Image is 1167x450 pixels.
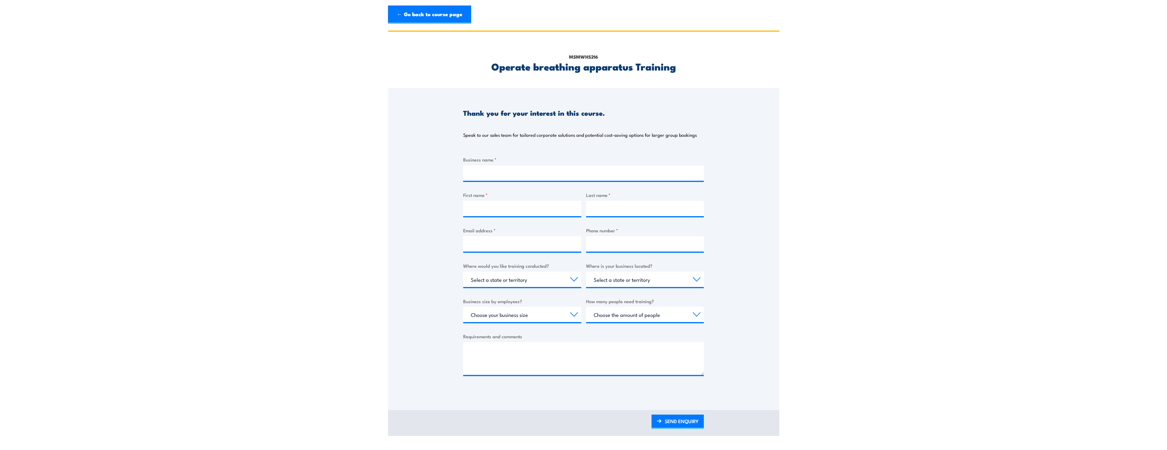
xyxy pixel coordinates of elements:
[463,132,697,138] p: Speak to our sales team for tailored corporate solutions and potential cost-saving options for la...
[586,191,704,198] label: Last name
[463,262,581,269] label: Where would you like training conducted?
[586,262,704,269] label: Where is your business located?
[463,53,704,60] p: MSMWHS216
[586,227,704,234] label: Phone number
[463,227,581,234] label: Email address
[652,415,704,429] a: SEND ENQUIRY
[463,62,704,71] h2: Operate breathing apparatus Training
[463,298,581,305] label: Business size by employees?
[463,191,581,198] label: First name
[463,156,704,163] label: Business name
[463,109,605,116] h3: Thank you for your interest in this course.
[388,5,471,24] a: ← Go back to course page
[586,298,704,305] label: How many people need training?
[463,333,704,340] label: Requirements and comments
